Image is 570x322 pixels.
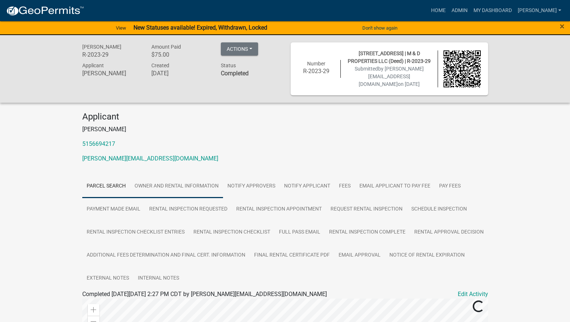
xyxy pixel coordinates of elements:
[359,66,424,87] span: by [PERSON_NAME][EMAIL_ADDRESS][DOMAIN_NAME]
[458,290,488,299] a: Edit Activity
[410,221,488,244] a: Rental Approval Decision
[232,198,326,221] a: Rental Inspection Appointment
[449,4,471,18] a: Admin
[275,221,325,244] a: Full Pass Email
[133,24,267,31] strong: New Statuses available! Expired, Withdrawn, Locked
[355,175,435,198] a: Email Applicant to Pay Fee
[82,140,115,147] a: 5156694217
[325,221,410,244] a: Rental Inspection Complete
[82,198,145,221] a: Payment Made Email
[334,244,385,267] a: Email Approval
[82,267,133,290] a: External Notes
[151,44,181,50] span: Amount Paid
[189,221,275,244] a: Rental Inspection Checklist
[560,21,565,31] span: ×
[471,4,515,18] a: My Dashboard
[151,62,169,68] span: Created
[326,198,407,221] a: Request Rental Inspection
[113,22,129,34] a: View
[307,61,325,67] span: Number
[82,70,141,77] h6: [PERSON_NAME]
[88,304,99,316] div: Zoom in
[560,22,565,31] button: Close
[298,68,335,75] h6: R-2023-29
[443,50,481,88] img: QR code
[428,4,449,18] a: Home
[82,175,130,198] a: Parcel search
[359,22,400,34] button: Don't show again
[82,155,218,162] a: [PERSON_NAME][EMAIL_ADDRESS][DOMAIN_NAME]
[221,42,258,56] button: Actions
[348,50,431,64] span: [STREET_ADDRESS] | M & D PROPERTIES LLC (Deed) | R-2023-29
[435,175,465,198] a: Pay Fees
[515,4,564,18] a: [PERSON_NAME]
[355,66,424,87] span: Submitted on [DATE]
[223,175,280,198] a: Notify Approvers
[82,51,141,58] h6: R-2023-29
[82,244,250,267] a: Additional Fees Determination and Final Cert. Information
[82,221,189,244] a: Rental Inspection Checklist Entries
[221,70,249,77] strong: Completed
[82,62,104,68] span: Applicant
[250,244,334,267] a: Final Rental Certificate PDF
[407,198,471,221] a: Schedule Inspection
[82,44,121,50] span: [PERSON_NAME]
[221,62,236,68] span: Status
[385,244,469,267] a: Notice of Rental Expiration
[145,198,232,221] a: Rental Inspection Requested
[151,51,210,58] h6: $75.00
[335,175,355,198] a: Fees
[82,111,488,122] h4: Applicant
[130,175,223,198] a: Owner and Rental Information
[133,267,184,290] a: Internal Notes
[280,175,335,198] a: Notify Applicant
[82,125,488,134] p: [PERSON_NAME]
[82,291,327,298] span: Completed [DATE][DATE] 2:27 PM CDT by [PERSON_NAME][EMAIL_ADDRESS][DOMAIN_NAME]
[151,70,210,77] h6: [DATE]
